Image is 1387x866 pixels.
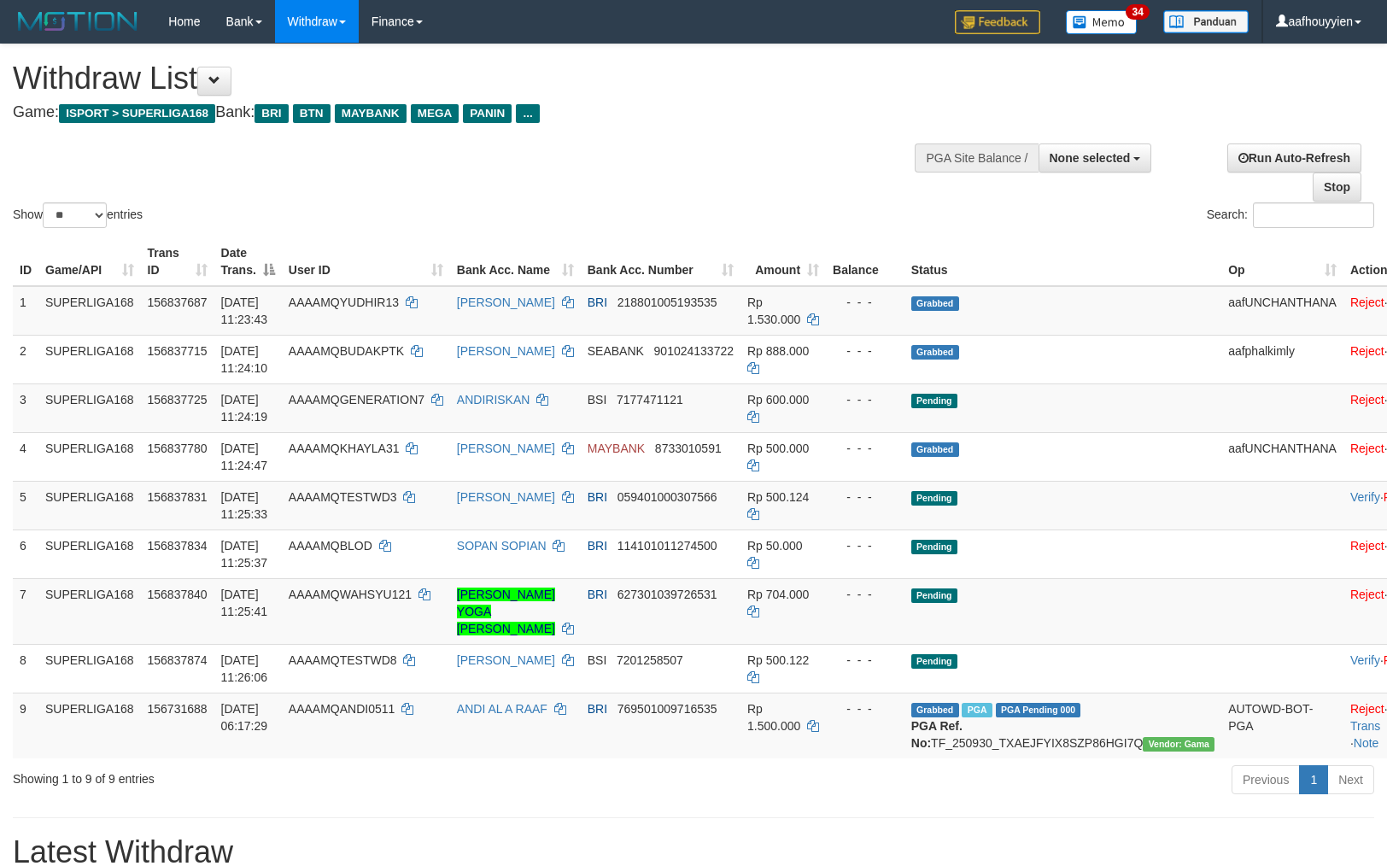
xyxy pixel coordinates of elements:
[38,644,141,693] td: SUPERLIGA168
[1039,143,1152,173] button: None selected
[747,588,809,601] span: Rp 704.000
[282,237,450,286] th: User ID: activate to sort column ascending
[833,440,898,457] div: - - -
[747,344,809,358] span: Rp 888.000
[617,702,717,716] span: Copy 769501009716535 to clipboard
[911,394,957,408] span: Pending
[38,530,141,578] td: SUPERLIGA168
[411,104,459,123] span: MEGA
[457,393,530,407] a: ANDIRISKAN
[1066,10,1138,34] img: Button%20Memo.svg
[221,344,268,375] span: [DATE] 11:24:10
[463,104,512,123] span: PANIN
[289,393,424,407] span: AAAAMQGENERATION7
[617,653,683,667] span: Copy 7201258507 to clipboard
[740,237,826,286] th: Amount: activate to sort column ascending
[588,393,607,407] span: BSI
[1207,202,1374,228] label: Search:
[655,442,722,455] span: Copy 8733010591 to clipboard
[13,104,908,121] h4: Game: Bank:
[747,702,800,733] span: Rp 1.500.000
[747,295,800,326] span: Rp 1.530.000
[955,10,1040,34] img: Feedback.jpg
[1221,286,1343,336] td: aafUNCHANTHANA
[38,693,141,758] td: SUPERLIGA168
[1350,393,1384,407] a: Reject
[13,237,38,286] th: ID
[1232,765,1300,794] a: Previous
[1221,432,1343,481] td: aafUNCHANTHANA
[13,202,143,228] label: Show entries
[1227,143,1361,173] a: Run Auto-Refresh
[148,442,208,455] span: 156837780
[1350,588,1384,601] a: Reject
[38,286,141,336] td: SUPERLIGA168
[335,104,407,123] span: MAYBANK
[148,295,208,309] span: 156837687
[221,702,268,733] span: [DATE] 06:17:29
[904,237,1221,286] th: Status
[457,653,555,667] a: [PERSON_NAME]
[457,588,555,635] a: [PERSON_NAME] YOGA [PERSON_NAME]
[289,490,397,504] span: AAAAMQTESTWD3
[13,530,38,578] td: 6
[255,104,288,123] span: BRI
[1050,151,1131,165] span: None selected
[1350,490,1380,504] a: Verify
[911,296,959,311] span: Grabbed
[221,490,268,521] span: [DATE] 11:25:33
[617,588,717,601] span: Copy 627301039726531 to clipboard
[59,104,215,123] span: ISPORT > SUPERLIGA168
[1221,693,1343,758] td: AUTOWD-BOT-PGA
[1253,202,1374,228] input: Search:
[833,537,898,554] div: - - -
[1350,344,1384,358] a: Reject
[221,442,268,472] span: [DATE] 11:24:47
[1221,237,1343,286] th: Op: activate to sort column ascending
[962,703,992,717] span: Marked by aafromsomean
[588,344,644,358] span: SEABANK
[1350,295,1384,309] a: Reject
[833,652,898,669] div: - - -
[457,295,555,309] a: [PERSON_NAME]
[833,294,898,311] div: - - -
[13,578,38,644] td: 7
[1350,539,1384,553] a: Reject
[581,237,740,286] th: Bank Acc. Number: activate to sort column ascending
[148,588,208,601] span: 156837840
[1299,765,1328,794] a: 1
[1313,173,1361,202] a: Stop
[13,286,38,336] td: 1
[148,653,208,667] span: 156837874
[289,702,395,716] span: AAAAMQANDI0511
[826,237,904,286] th: Balance
[13,693,38,758] td: 9
[911,588,957,603] span: Pending
[148,344,208,358] span: 156837715
[289,344,404,358] span: AAAAMQBUDAKPTK
[833,586,898,603] div: - - -
[516,104,539,123] span: ...
[38,237,141,286] th: Game/API: activate to sort column ascending
[588,588,607,601] span: BRI
[148,702,208,716] span: 156731688
[38,578,141,644] td: SUPERLIGA168
[1126,4,1149,20] span: 34
[38,335,141,383] td: SUPERLIGA168
[289,442,400,455] span: AAAAMQKHAYLA31
[747,653,809,667] span: Rp 500.122
[915,143,1038,173] div: PGA Site Balance /
[617,295,717,309] span: Copy 218801005193535 to clipboard
[911,703,959,717] span: Grabbed
[904,693,1221,758] td: TF_250930_TXAEJFYIX8SZP86HGI7Q
[911,491,957,506] span: Pending
[457,539,547,553] a: SOPAN SOPIAN
[1350,702,1384,716] a: Reject
[450,237,581,286] th: Bank Acc. Name: activate to sort column ascending
[617,539,717,553] span: Copy 114101011274500 to clipboard
[38,383,141,432] td: SUPERLIGA168
[221,539,268,570] span: [DATE] 11:25:37
[588,653,607,667] span: BSI
[457,344,555,358] a: [PERSON_NAME]
[293,104,331,123] span: BTN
